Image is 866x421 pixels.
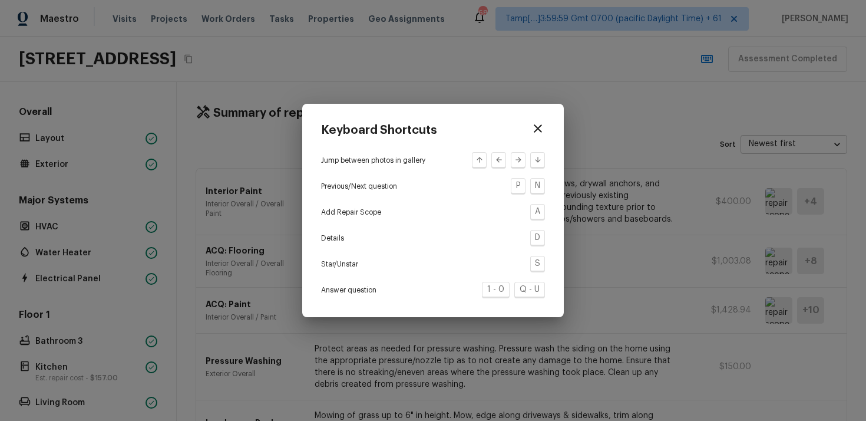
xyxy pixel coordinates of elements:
[535,258,540,269] p: S
[535,206,540,218] p: A
[535,180,540,192] p: N
[520,284,540,295] p: Q - U
[487,284,504,295] p: 1 - 0
[516,180,521,192] p: P
[321,259,358,269] p: Star/Unstar
[535,232,540,244] p: D
[321,233,344,243] p: Details
[321,285,376,295] p: Answer question
[321,208,381,217] p: Add Repair Scope
[321,123,437,138] h4: Keyboard Shortcuts
[321,182,397,191] p: Previous/Next question
[321,156,425,165] p: Jump between photos in gallery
